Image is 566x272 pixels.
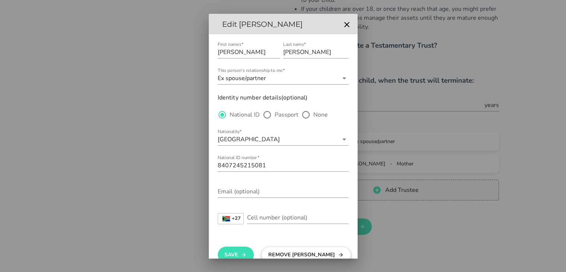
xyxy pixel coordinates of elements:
label: Nationality* [218,129,242,135]
button: Remove [PERSON_NAME] [261,247,351,263]
label: National ID [230,111,260,118]
label: This person's relationship to me* [218,68,285,73]
strong: +27 [232,216,241,221]
label: None [313,111,328,118]
label: Passport [275,111,298,118]
div: This person's relationship to me*Ex spouse/partner [218,72,349,84]
div: Ex spouse/partner [218,75,266,82]
h2: Edit [PERSON_NAME] [215,18,340,30]
label: First names* [218,42,243,47]
button: Save [218,247,254,263]
div: Nationality*[GEOGRAPHIC_DATA] [218,133,349,145]
label: National ID number* [218,155,259,161]
div: [GEOGRAPHIC_DATA] [218,136,280,143]
label: Identity number details(optional) [218,92,308,103]
label: Last name* [283,42,306,47]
